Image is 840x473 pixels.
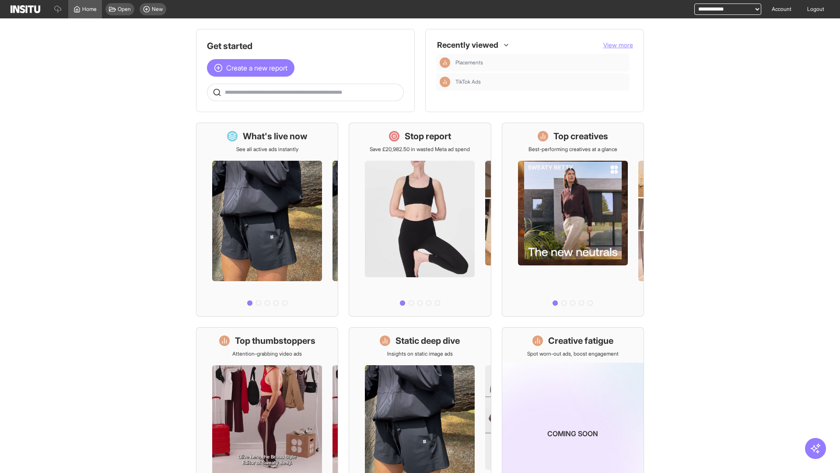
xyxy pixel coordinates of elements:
span: Home [82,6,97,13]
h1: Get started [207,40,404,52]
h1: Top creatives [553,130,608,142]
button: Create a new report [207,59,294,77]
span: TikTok Ads [455,78,626,85]
p: Best-performing creatives at a glance [528,146,617,153]
button: View more [603,41,633,49]
h1: What's live now [243,130,308,142]
span: TikTok Ads [455,78,481,85]
span: Create a new report [226,63,287,73]
img: Logo [10,5,40,13]
div: Insights [440,57,450,68]
h1: Stop report [405,130,451,142]
a: What's live nowSee all active ads instantly [196,123,338,317]
a: Top creativesBest-performing creatives at a glance [502,123,644,317]
span: Placements [455,59,626,66]
h1: Static deep dive [395,335,460,347]
p: Attention-grabbing video ads [232,350,302,357]
p: Save £20,982.50 in wasted Meta ad spend [370,146,470,153]
span: New [152,6,163,13]
div: Insights [440,77,450,87]
p: Insights on static image ads [387,350,453,357]
span: Placements [455,59,483,66]
p: See all active ads instantly [236,146,298,153]
a: Stop reportSave £20,982.50 in wasted Meta ad spend [349,123,491,317]
h1: Top thumbstoppers [235,335,315,347]
span: Open [118,6,131,13]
